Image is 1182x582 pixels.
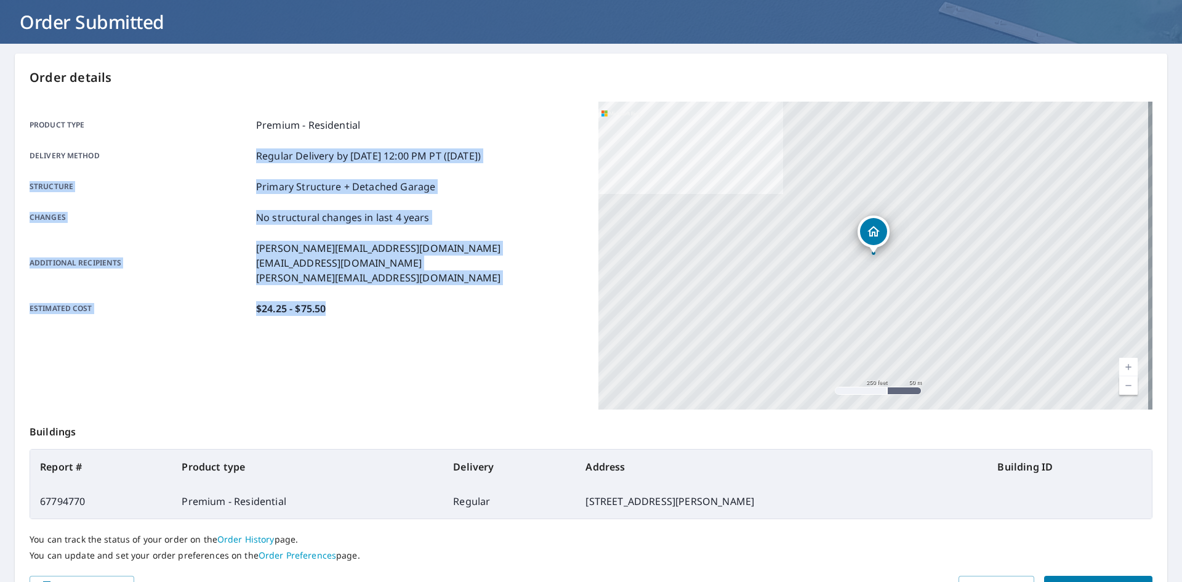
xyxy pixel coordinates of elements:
[172,484,443,519] td: Premium - Residential
[256,210,430,225] p: No structural changes in last 4 years
[30,301,251,316] p: Estimated cost
[1119,376,1138,395] a: Current Level 17, Zoom Out
[259,549,336,561] a: Order Preferences
[443,450,576,484] th: Delivery
[443,484,576,519] td: Regular
[256,256,501,270] p: [EMAIL_ADDRESS][DOMAIN_NAME]
[30,148,251,163] p: Delivery method
[576,484,987,519] td: [STREET_ADDRESS][PERSON_NAME]
[256,301,326,316] p: $24.25 - $75.50
[256,241,501,256] p: [PERSON_NAME][EMAIL_ADDRESS][DOMAIN_NAME]
[30,410,1152,449] p: Buildings
[172,450,443,484] th: Product type
[256,148,481,163] p: Regular Delivery by [DATE] 12:00 PM PT ([DATE])
[256,118,360,132] p: Premium - Residential
[576,450,987,484] th: Address
[30,179,251,194] p: Structure
[30,534,1152,545] p: You can track the status of your order on the page.
[30,210,251,225] p: Changes
[15,9,1167,34] h1: Order Submitted
[217,533,275,545] a: Order History
[30,550,1152,561] p: You can update and set your order preferences on the page.
[30,68,1152,87] p: Order details
[30,118,251,132] p: Product type
[858,216,890,254] div: Dropped pin, building 1, Residential property, 175 King Of Prussia Rd Wayne, PA 19087
[30,241,251,285] p: Additional recipients
[30,450,172,484] th: Report #
[1119,358,1138,376] a: Current Level 17, Zoom In
[256,179,435,194] p: Primary Structure + Detached Garage
[30,484,172,519] td: 67794770
[987,450,1152,484] th: Building ID
[256,270,501,285] p: [PERSON_NAME][EMAIL_ADDRESS][DOMAIN_NAME]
